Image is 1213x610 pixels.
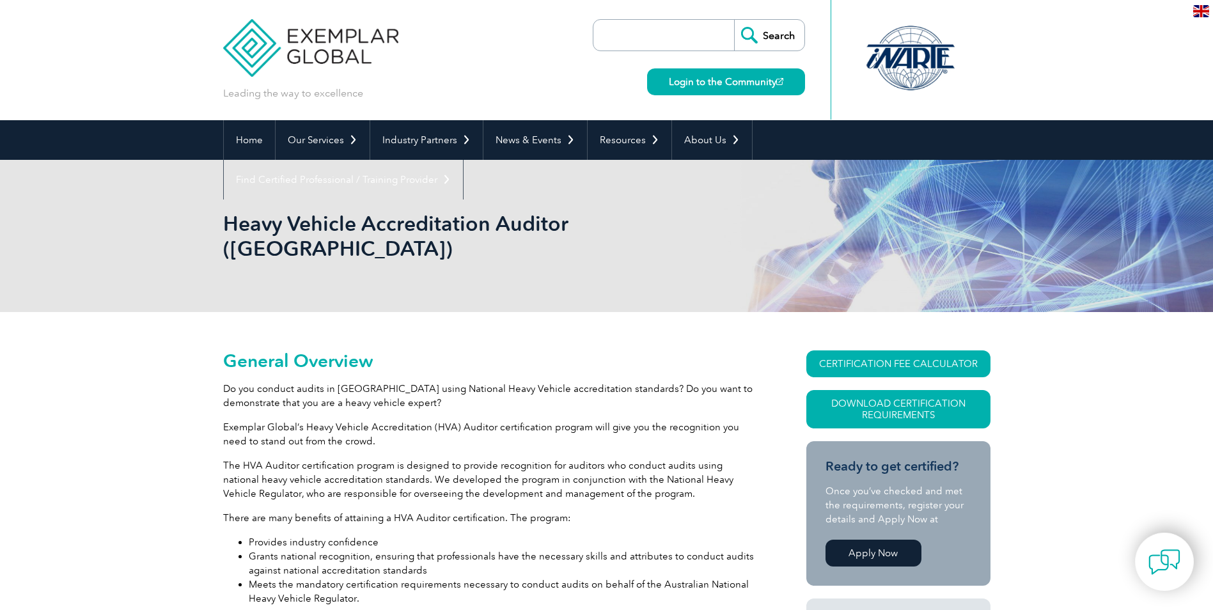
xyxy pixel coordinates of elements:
[223,420,760,448] p: Exemplar Global’s Heavy Vehicle Accreditation (HVA) Auditor certification program will give you t...
[647,68,805,95] a: Login to the Community
[734,20,804,51] input: Search
[223,458,760,501] p: The HVA Auditor certification program is designed to provide recognition for auditors who conduct...
[826,484,971,526] p: Once you’ve checked and met the requirements, register your details and Apply Now at
[249,549,760,577] li: Grants national recognition, ensuring that professionals have the necessary skills and attributes...
[223,86,363,100] p: Leading the way to excellence
[224,120,275,160] a: Home
[672,120,752,160] a: About Us
[1193,5,1209,17] img: en
[588,120,671,160] a: Resources
[806,350,990,377] a: CERTIFICATION FEE CALCULATOR
[370,120,483,160] a: Industry Partners
[223,211,714,261] h1: Heavy Vehicle Accreditation Auditor ([GEOGRAPHIC_DATA])
[826,458,971,474] h3: Ready to get certified?
[223,382,760,410] p: Do you conduct audits in [GEOGRAPHIC_DATA] using National Heavy Vehicle accreditation standards? ...
[276,120,370,160] a: Our Services
[806,390,990,428] a: Download Certification Requirements
[249,535,760,549] li: Provides industry confidence
[249,577,760,606] li: Meets the mandatory certification requirements necessary to conduct audits on behalf of the Austr...
[776,78,783,85] img: open_square.png
[826,540,921,567] a: Apply Now
[223,350,760,371] h2: General Overview
[1148,546,1180,578] img: contact-chat.png
[223,511,760,525] p: There are many benefits of attaining a HVA Auditor certification. The program:
[224,160,463,199] a: Find Certified Professional / Training Provider
[483,120,587,160] a: News & Events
